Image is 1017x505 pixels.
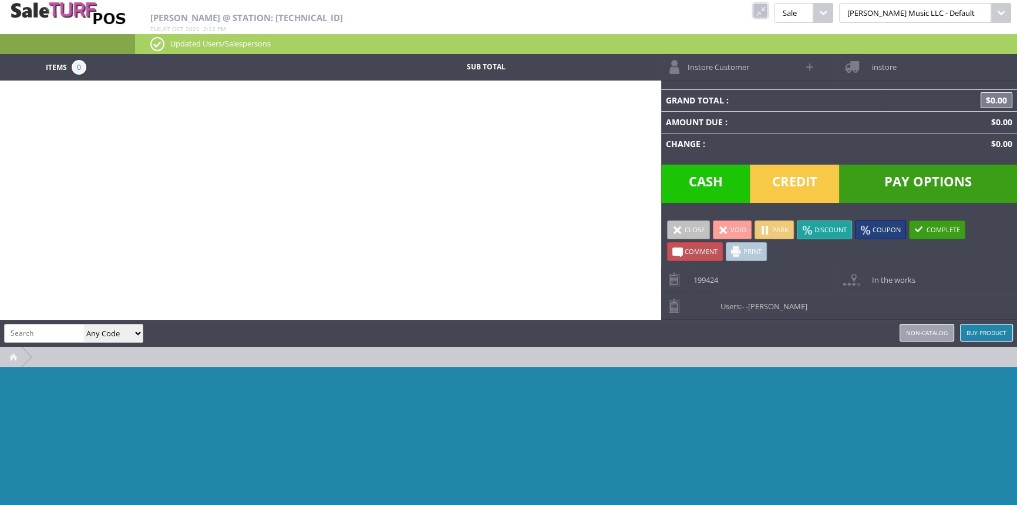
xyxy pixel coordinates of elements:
[150,13,659,23] h2: [PERSON_NAME] @ Station: [TECHNICAL_ID]
[150,37,1002,50] p: Updated Users/Salespersons
[186,25,200,33] span: 2025
[150,25,161,33] span: Tue
[163,25,170,33] span: 07
[839,3,991,23] span: [PERSON_NAME] Music LLC - Default
[774,3,813,23] span: Sale
[866,54,896,72] span: instore
[986,138,1012,149] span: $0.00
[981,92,1012,108] span: $0.00
[172,25,184,33] span: Oct
[726,242,767,261] a: Print
[217,25,226,33] span: pm
[900,324,954,342] a: Non-catalog
[661,111,883,133] td: Amount Due :
[688,267,718,285] span: 199424
[866,267,915,285] span: In the works
[203,25,207,33] span: 2
[755,220,794,239] a: Park
[797,220,852,239] a: Discount
[839,165,1017,203] span: Pay Options
[746,301,807,312] span: -[PERSON_NAME]
[396,60,575,75] td: Sub Total
[750,165,839,203] span: Credit
[713,220,752,239] a: Void
[661,89,883,111] td: Grand Total :
[682,54,749,72] span: Instore Customer
[685,247,718,256] span: Comment
[46,60,67,73] span: Items
[5,325,84,342] input: Search
[667,220,710,239] a: Close
[208,25,215,33] span: 12
[986,116,1012,128] span: $0.00
[661,165,750,203] span: Cash
[661,133,883,155] td: Change :
[909,220,965,239] a: Complete
[742,301,744,312] span: -
[150,25,226,33] span: , :
[960,324,1013,342] a: Buy Product
[72,60,86,75] span: 0
[715,293,807,312] span: Users:
[855,220,906,239] a: Coupon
